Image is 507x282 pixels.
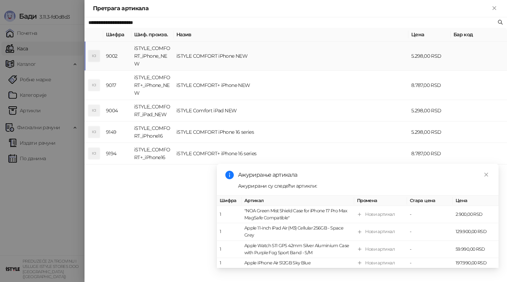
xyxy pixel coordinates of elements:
span: close [484,172,489,177]
td: 9017 [103,71,131,100]
th: Шифра [103,28,131,42]
td: iSTYLE_COMFORT_iPhone_NEW [131,42,174,71]
td: iSTYLE_COMFORT_iPhone16 [131,121,174,143]
div: Нови артикал [365,259,395,267]
th: Артикал [242,196,354,206]
td: Apple 11-inch iPad Air (M3) Cellular 256GB - Space Grey [242,223,354,240]
td: 1 [217,258,242,268]
div: ICI [88,50,100,62]
td: iSTYLE_COMFORT+_iPhone16 [131,143,174,164]
td: 5.298,00 RSD [408,121,451,143]
th: Цена [408,28,451,42]
td: "NOA Green Mist Shield Case for iPhone 17 Pro Max MagSafe Compatible" [242,206,354,223]
td: iSTYLE_COMFORT_iPad_NEW [131,100,174,121]
div: ICI [88,80,100,91]
td: 9194 [103,143,131,164]
td: iSTYLE COMFORT+ iPhone NEW [174,71,408,100]
td: 9149 [103,121,131,143]
th: Бар код [451,28,507,42]
th: Шифра [217,196,242,206]
td: 59.990,00 RSD [453,241,499,258]
td: 1 [217,223,242,240]
td: iSTYLE COMFORT+ iPhone 16 series [174,143,408,164]
div: Претрага артикала [93,4,490,13]
td: - [407,241,453,258]
th: Цена [453,196,499,206]
td: 129.900,00 RSD [453,223,499,240]
td: 1 [217,206,242,223]
td: 5.298,00 RSD [408,42,451,71]
td: 8.787,00 RSD [408,71,451,100]
td: 9004 [103,100,131,121]
td: 8.787,00 RSD [408,143,451,164]
div: ICI [88,126,100,138]
td: 5.298,00 RSD [408,100,451,121]
td: 1 [217,241,242,258]
td: 197.990,00 RSD [453,258,499,268]
td: iSTYLE Comfort iPad NEW [174,100,408,121]
th: Промена [354,196,407,206]
td: Apple Watch S11 GPS 42mm Silver Aluminium Case with Purple Fog Sport Band - S/M [242,241,354,258]
div: Нови артикал [365,246,395,253]
div: Ажурирани су следећи артикли: [238,182,490,190]
div: Нови артикал [365,211,395,218]
th: Назив [174,28,408,42]
td: 2.900,00 RSD [453,206,499,223]
td: iSTYLE COMFORT iPhone 16 series [174,121,408,143]
button: Close [490,4,499,13]
td: - [407,258,453,268]
td: iSTYLE COMFORT iPhone NEW [174,42,408,71]
span: info-circle [225,171,234,179]
div: ICI [88,148,100,159]
a: Close [482,171,490,178]
th: Шиф. произв. [131,28,174,42]
th: Стара цена [407,196,453,206]
div: ICI [88,105,100,116]
td: - [407,206,453,223]
div: Ажурирање артикала [238,171,490,179]
td: iSTYLE_COMFORT+_iPhone_NEW [131,71,174,100]
td: Apple iPhone Air 512GB Sky Blue [242,258,354,268]
td: 9002 [103,42,131,71]
div: Нови артикал [365,228,395,236]
td: - [407,223,453,240]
